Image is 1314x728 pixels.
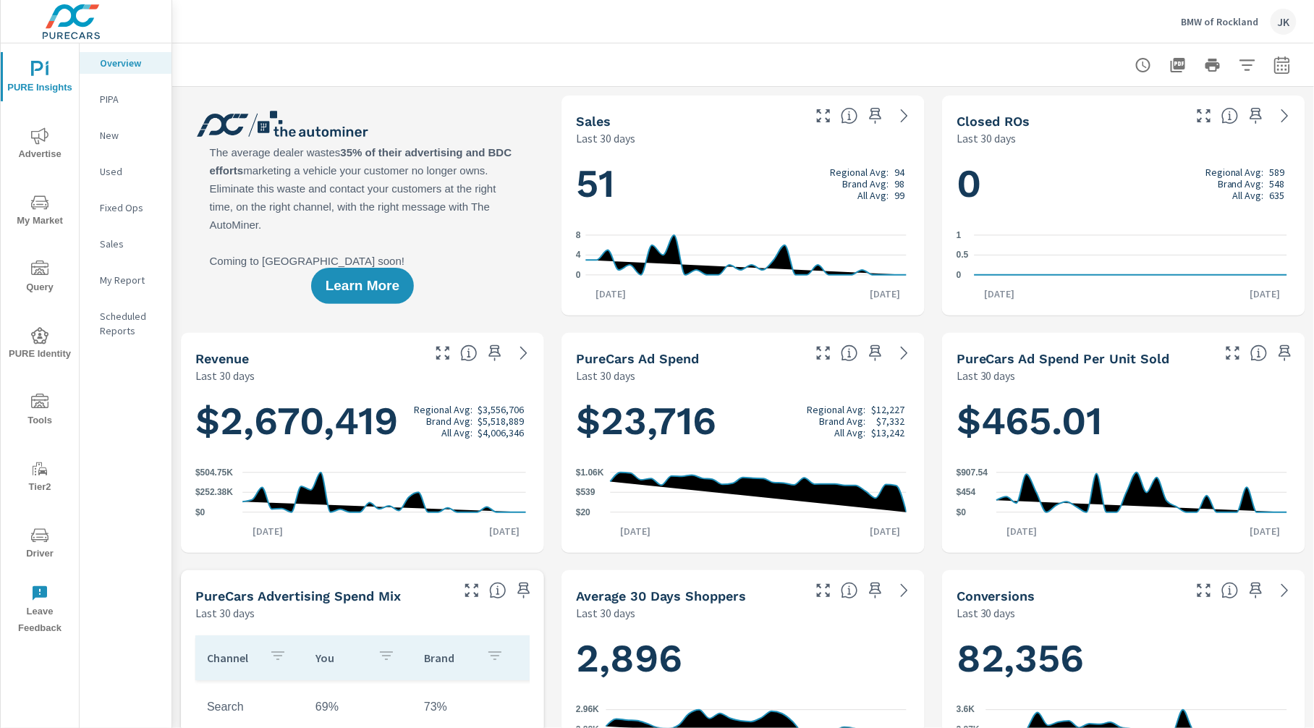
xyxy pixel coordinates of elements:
[195,604,255,622] p: Last 30 days
[1163,51,1192,80] button: "Export Report to PDF"
[5,61,75,96] span: PURE Insights
[1270,190,1285,201] p: 635
[1245,579,1268,602] span: Save this to your personalized report
[576,159,910,208] h1: 51
[512,342,535,365] a: See more details in report
[576,114,611,129] h5: Sales
[876,415,904,427] p: $7,332
[864,342,887,365] span: Save this to your personalized report
[478,427,524,439] p: $4,006,346
[576,588,746,604] h5: Average 30 Days Shoppers
[957,159,1291,208] h1: 0
[576,270,581,280] text: 0
[1240,524,1291,538] p: [DATE]
[576,250,581,261] text: 4
[1198,51,1227,80] button: Print Report
[576,705,599,715] text: 2.96K
[311,268,414,304] button: Learn More
[871,404,904,415] p: $12,227
[957,604,1016,622] p: Last 30 days
[1221,582,1239,599] span: The number of dealer-specified goals completed by a visitor. [Source: This data is provided by th...
[957,588,1035,604] h5: Conversions
[1192,104,1216,127] button: Make Fullscreen
[812,104,835,127] button: Make Fullscreen
[576,507,590,517] text: $20
[957,367,1016,384] p: Last 30 days
[893,579,916,602] a: See more details in report
[1218,178,1264,190] p: Brand Avg:
[576,397,910,446] h1: $23,716
[80,197,171,219] div: Fixed Ops
[431,342,454,365] button: Make Fullscreen
[5,527,75,562] span: Driver
[957,507,967,517] text: $0
[195,351,249,366] h5: Revenue
[304,689,412,725] td: 69%
[957,130,1016,147] p: Last 30 days
[576,488,595,498] text: $539
[5,194,75,229] span: My Market
[326,279,399,292] span: Learn More
[586,287,637,301] p: [DATE]
[460,344,478,362] span: Total sales revenue over the selected date range. [Source: This data is sourced from the dealer’s...
[1,43,79,643] div: nav menu
[893,342,916,365] a: See more details in report
[100,273,160,287] p: My Report
[100,237,160,251] p: Sales
[812,342,835,365] button: Make Fullscreen
[5,127,75,163] span: Advertise
[441,427,472,439] p: All Avg:
[1271,9,1297,35] div: JK
[841,582,858,599] span: A rolling 30 day total of daily Shoppers on the dealership website, averaged over the selected da...
[5,261,75,296] span: Query
[957,397,1291,446] h1: $465.01
[957,230,962,240] text: 1
[576,351,699,366] h5: PureCars Ad Spend
[100,164,160,179] p: Used
[841,344,858,362] span: Total cost of media for all PureCars channels for the selected dealership group over the selected...
[576,230,581,240] text: 8
[460,579,483,602] button: Make Fullscreen
[1182,15,1259,28] p: BMW of Rockland
[1268,51,1297,80] button: Select Date Range
[808,404,866,415] p: Regional Avg:
[1205,166,1264,178] p: Regional Avg:
[1245,104,1268,127] span: Save this to your personalized report
[1221,107,1239,124] span: Number of Repair Orders Closed by the selected dealership group over the selected time range. [So...
[479,524,530,538] p: [DATE]
[80,124,171,146] div: New
[894,190,904,201] p: 99
[5,585,75,637] span: Leave Feedback
[996,524,1047,538] p: [DATE]
[576,367,635,384] p: Last 30 days
[957,488,976,498] text: $454
[100,92,160,106] p: PIPA
[195,488,233,498] text: $252.38K
[576,467,604,478] text: $1.06K
[5,460,75,496] span: Tier2
[478,404,524,415] p: $3,556,706
[857,190,889,201] p: All Avg:
[80,161,171,182] div: Used
[864,579,887,602] span: Save this to your personalized report
[957,705,975,715] text: 3.6K
[957,270,962,280] text: 0
[80,305,171,342] div: Scheduled Reports
[1250,344,1268,362] span: Average cost of advertising per each vehicle sold at the dealer over the selected date range. The...
[5,327,75,363] span: PURE Identity
[975,287,1025,301] p: [DATE]
[893,104,916,127] a: See more details in report
[1273,104,1297,127] a: See more details in report
[835,427,866,439] p: All Avg:
[195,588,401,604] h5: PureCars Advertising Spend Mix
[1270,166,1285,178] p: 589
[195,507,205,517] text: $0
[426,415,472,427] p: Brand Avg:
[860,524,910,538] p: [DATE]
[864,104,887,127] span: Save this to your personalized report
[80,233,171,255] div: Sales
[1233,190,1264,201] p: All Avg:
[820,415,866,427] p: Brand Avg:
[315,651,366,665] p: You
[242,524,293,538] p: [DATE]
